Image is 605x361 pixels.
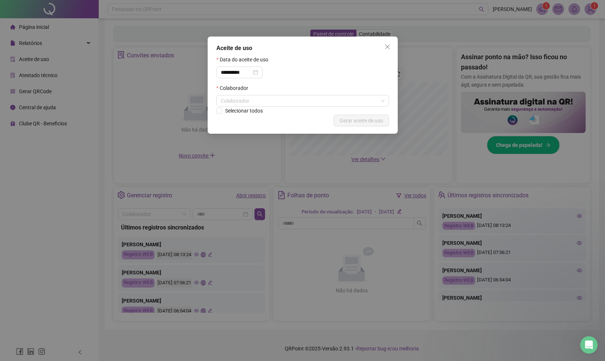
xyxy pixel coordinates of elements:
label: Data do aceite de uso [216,56,273,64]
button: Close [382,41,393,53]
iframe: Intercom live chat [580,336,598,354]
label: Colaborador [216,84,253,92]
span: close [385,44,390,50]
button: Gerar aceite de uso [334,115,389,126]
span: Selecionar todos [225,108,263,114]
div: Aceite de uso [216,44,389,53]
